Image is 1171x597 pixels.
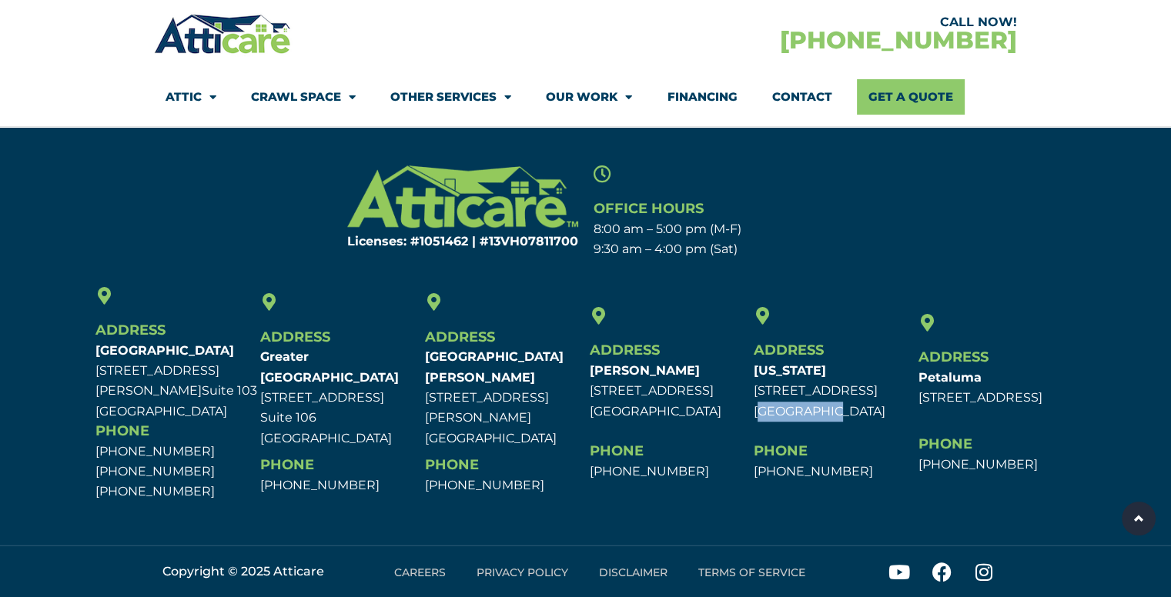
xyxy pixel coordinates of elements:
[425,349,564,384] b: [GEOGRAPHIC_DATA][PERSON_NAME]
[260,347,417,448] p: [STREET_ADDRESS] Suite 106 [GEOGRAPHIC_DATA]
[379,555,461,590] a: Careers
[166,79,216,115] a: Attic
[754,361,911,422] p: [STREET_ADDRESS] [GEOGRAPHIC_DATA]
[202,383,257,398] span: Suite 103
[771,79,831,115] a: Contact
[546,79,632,115] a: Our Work
[918,435,972,452] span: Phone
[918,370,982,385] b: Petaluma
[585,16,1016,28] div: CALL NOW!
[461,555,584,590] a: Privacy Policy
[95,322,166,339] span: Address
[667,79,737,115] a: Financing
[683,555,821,590] a: Terms of Service
[95,422,149,439] span: Phone
[425,456,479,473] span: Phone
[918,368,1076,409] p: [STREET_ADDRESS]
[425,347,582,448] p: [STREET_ADDRESS][PERSON_NAME] [GEOGRAPHIC_DATA]
[754,342,824,359] span: Address
[352,555,848,590] nav: Menu
[251,79,356,115] a: Crawl Space
[857,79,965,115] a: Get A Quote
[589,442,643,459] span: Phone
[166,79,1005,115] nav: Menu
[95,341,253,422] p: [STREET_ADDRESS][PERSON_NAME] [GEOGRAPHIC_DATA]
[302,235,578,248] h6: Licenses: #1051462 | #13VH078117​00
[425,329,495,345] span: Address
[754,442,808,459] span: Phone
[589,363,699,378] b: [PERSON_NAME]
[594,200,704,217] span: Office Hours
[390,79,511,115] a: Other Services
[918,349,989,365] span: Address
[260,456,314,473] span: Phone
[260,329,330,345] span: Address
[584,555,683,590] a: Disclaimer
[594,219,870,260] p: 8:00 am – 5:00 pm (M-F) 9:30 am – 4:00 pm (Sat)
[589,361,746,422] p: [STREET_ADDRESS] [GEOGRAPHIC_DATA]
[754,363,826,378] b: [US_STATE]
[589,342,659,359] span: Address
[260,349,399,384] b: Greater [GEOGRAPHIC_DATA]
[162,562,336,582] div: Copyright © 2025 Atticare
[95,343,234,358] b: [GEOGRAPHIC_DATA]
